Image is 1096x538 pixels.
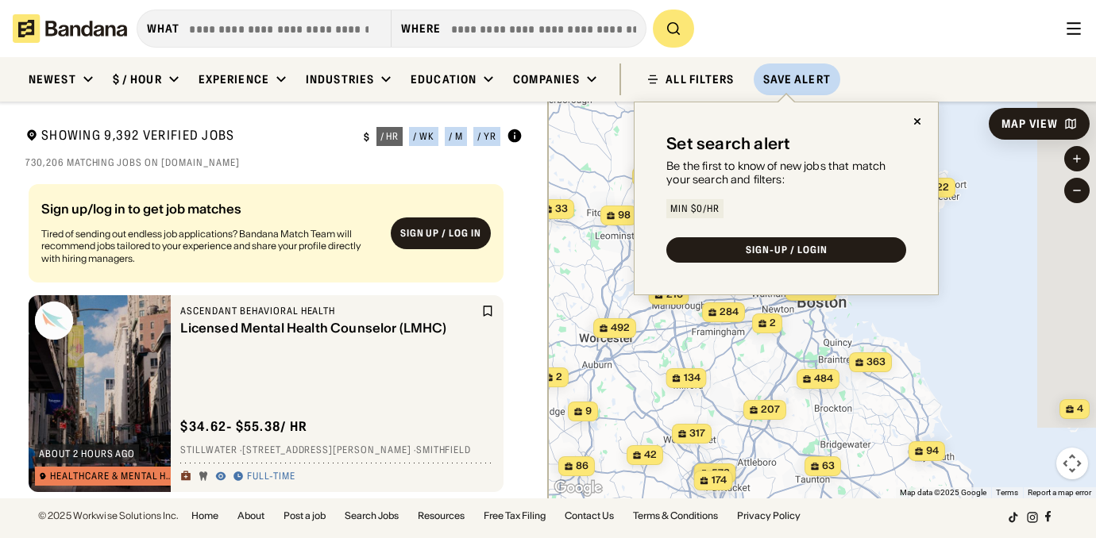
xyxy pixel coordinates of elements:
div: about 2 hours ago [39,449,135,459]
span: 174 [712,474,727,487]
a: Home [191,511,218,521]
a: About [237,511,264,521]
span: 22 [936,181,949,194]
div: Sign up / Log in [400,228,481,240]
span: 94 [926,444,939,458]
div: Ascendant Behavioral Health [180,305,478,317]
div: Stillwater · [STREET_ADDRESS][PERSON_NAME] · Smithfield [180,444,494,457]
div: Sign up/log in to get job matches [41,202,378,228]
a: Terms & Conditions [633,511,718,521]
span: 573 [712,467,730,480]
img: Google [552,478,604,498]
div: Full-time [247,471,295,483]
div: grid [25,178,523,498]
div: Experience [199,72,269,86]
a: Contact Us [565,511,614,521]
div: Newest [29,72,76,86]
span: 2 [770,317,776,330]
div: Companies [513,72,580,86]
div: Education [411,72,477,86]
span: 484 [814,372,833,386]
div: © 2025 Workwise Solutions Inc. [38,511,179,521]
span: 2 [556,371,562,384]
div: Min $0/hr [670,204,720,213]
img: Bandana logotype [13,14,127,43]
span: 63 [822,459,835,473]
div: / m [449,132,463,141]
span: 86 [576,459,589,473]
div: / hr [380,132,399,141]
span: 492 [611,321,630,335]
div: Licensed Mental Health Counselor (LMHC) [180,321,478,336]
div: / wk [413,132,434,141]
span: 9 [585,405,592,418]
span: 98 [618,209,631,222]
div: / yr [477,132,496,141]
div: what [147,21,179,36]
span: 317 [689,427,705,440]
div: Tired of sending out endless job applications? Bandana Match Team will recommend jobs tailored to... [41,228,378,265]
div: Save Alert [763,72,831,86]
div: $ 34.62 - $55.38 / hr [180,418,307,435]
div: Set search alert [666,134,790,153]
span: Map data ©2025 Google [900,488,986,497]
button: Map camera controls [1056,448,1088,479]
span: 4 [1077,402,1083,416]
div: SIGN-UP / LOGIN [746,245,827,255]
span: 207 [761,403,780,417]
a: Post a job [284,511,326,521]
a: Open this area in Google Maps (opens a new window) [552,478,604,498]
div: 730,206 matching jobs on [DOMAIN_NAME] [25,156,523,169]
div: $ / hour [113,72,162,86]
div: Showing 9,392 Verified Jobs [25,127,351,147]
a: Terms (opens in new tab) [996,488,1018,497]
span: 42 [644,448,657,462]
a: Free Tax Filing [484,511,546,521]
div: Industries [306,72,374,86]
a: Report a map error [1028,488,1091,497]
span: 33 [555,202,568,216]
span: 363 [866,355,886,369]
span: 134 [684,371,700,385]
div: $ [364,131,370,144]
div: Map View [1001,118,1058,129]
div: ALL FILTERS [666,74,734,85]
a: Privacy Policy [737,511,801,521]
div: Be the first to know of new jobs that match your search and filters: [666,159,906,186]
span: 284 [720,306,739,319]
a: Resources [418,511,465,521]
a: Search Jobs [345,511,399,521]
div: Where [401,21,442,36]
div: Healthcare & Mental Health [50,471,173,481]
img: Ascendant Behavioral Health logo [35,302,73,340]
